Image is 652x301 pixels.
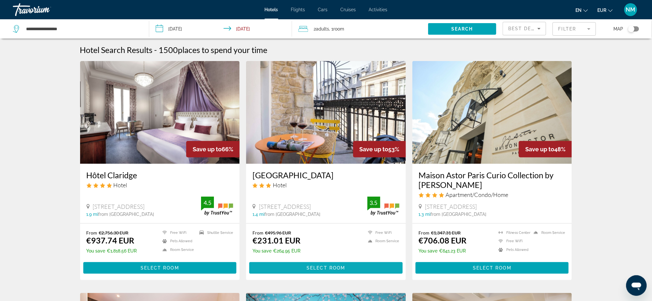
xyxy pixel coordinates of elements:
[431,212,487,217] span: from [GEOGRAPHIC_DATA]
[273,181,287,189] span: Hotel
[553,22,596,36] button: Filter
[265,230,291,235] del: €495.96 EUR
[428,23,496,35] button: Search
[626,275,647,296] iframe: Кнопка запуска окна обмена сообщениями
[419,248,438,253] span: You save
[419,248,467,253] p: €641.23 EUR
[253,181,399,189] div: 3 star Hotel
[367,199,380,207] div: 3.5
[87,235,134,245] ins: €937.74 EUR
[141,265,179,270] span: Select Room
[193,146,222,153] span: Save up to
[149,19,292,39] button: Check-in date: Oct 4, 2025 Check-out date: Oct 6, 2025
[246,61,406,164] a: Hotel image
[253,235,300,245] ins: €231.01 EUR
[87,212,98,217] span: 1.9 mi
[365,230,399,235] li: Free WiFi
[334,26,344,31] span: Room
[419,230,430,235] span: From
[98,212,154,217] span: from [GEOGRAPHIC_DATA]
[186,141,240,157] div: 66%
[419,235,467,245] ins: €706.08 EUR
[367,197,399,216] img: trustyou-badge.svg
[473,265,511,270] span: Select Room
[329,24,344,33] span: , 1
[419,170,566,190] a: Maison Astor Paris Curio Collection by [PERSON_NAME]
[623,26,639,32] button: Toggle map
[622,3,639,16] button: User Menu
[159,45,268,55] h2: 1500
[196,230,233,235] li: Shuttle Service
[307,265,345,270] span: Select Room
[259,203,311,210] span: [STREET_ADDRESS]
[83,262,237,274] button: Select Room
[425,203,477,210] span: [STREET_ADDRESS]
[416,263,569,270] a: Select Room
[80,45,153,55] h1: Hotel Search Results
[87,248,106,253] span: You save
[626,6,636,13] span: NM
[419,191,566,198] div: 4 star Apartment
[249,262,403,274] button: Select Room
[519,141,572,157] div: 48%
[159,247,196,252] li: Room Service
[13,1,77,18] a: Travorium
[314,24,329,33] span: 2
[416,262,569,274] button: Select Room
[318,7,328,12] a: Cars
[431,230,461,235] del: €1,347.31 EUR
[369,7,388,12] a: Activities
[365,239,399,244] li: Room Service
[292,19,428,39] button: Travelers: 2 adults, 0 children
[264,212,320,217] span: from [GEOGRAPHIC_DATA]
[201,199,214,207] div: 4.5
[419,212,431,217] span: 1.3 mi
[178,45,268,55] span: places to spend your time
[508,25,541,32] mat-select: Sort by
[159,230,196,235] li: Free WiFi
[99,230,129,235] del: €2,756.30 EUR
[412,61,572,164] img: Hotel image
[253,248,271,253] span: You save
[446,191,509,198] span: Apartment/Condo/Home
[316,26,329,31] span: Adults
[508,26,542,31] span: Best Deals
[80,61,240,164] img: Hotel image
[530,230,565,235] li: Room Service
[576,5,588,15] button: Change language
[253,230,263,235] span: From
[291,7,305,12] a: Flights
[525,146,554,153] span: Save up to
[451,26,473,31] span: Search
[253,212,264,217] span: 1.4 mi
[87,170,234,180] a: Hôtel Claridge
[614,24,623,33] span: Map
[495,247,530,252] li: Pets Allowed
[114,181,127,189] span: Hotel
[87,181,234,189] div: 4 star Hotel
[154,45,157,55] span: -
[495,239,530,244] li: Free WiFi
[360,146,389,153] span: Save up to
[353,141,406,157] div: 53%
[159,239,196,244] li: Pets Allowed
[265,7,278,12] a: Hotels
[253,248,300,253] p: €264.95 EUR
[201,197,233,216] img: trustyou-badge.svg
[341,7,356,12] a: Cruises
[598,8,607,13] span: EUR
[249,263,403,270] a: Select Room
[87,248,137,253] p: €1,818.56 EUR
[598,5,613,15] button: Change currency
[253,170,399,180] a: [GEOGRAPHIC_DATA]
[87,230,97,235] span: From
[93,203,145,210] span: [STREET_ADDRESS]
